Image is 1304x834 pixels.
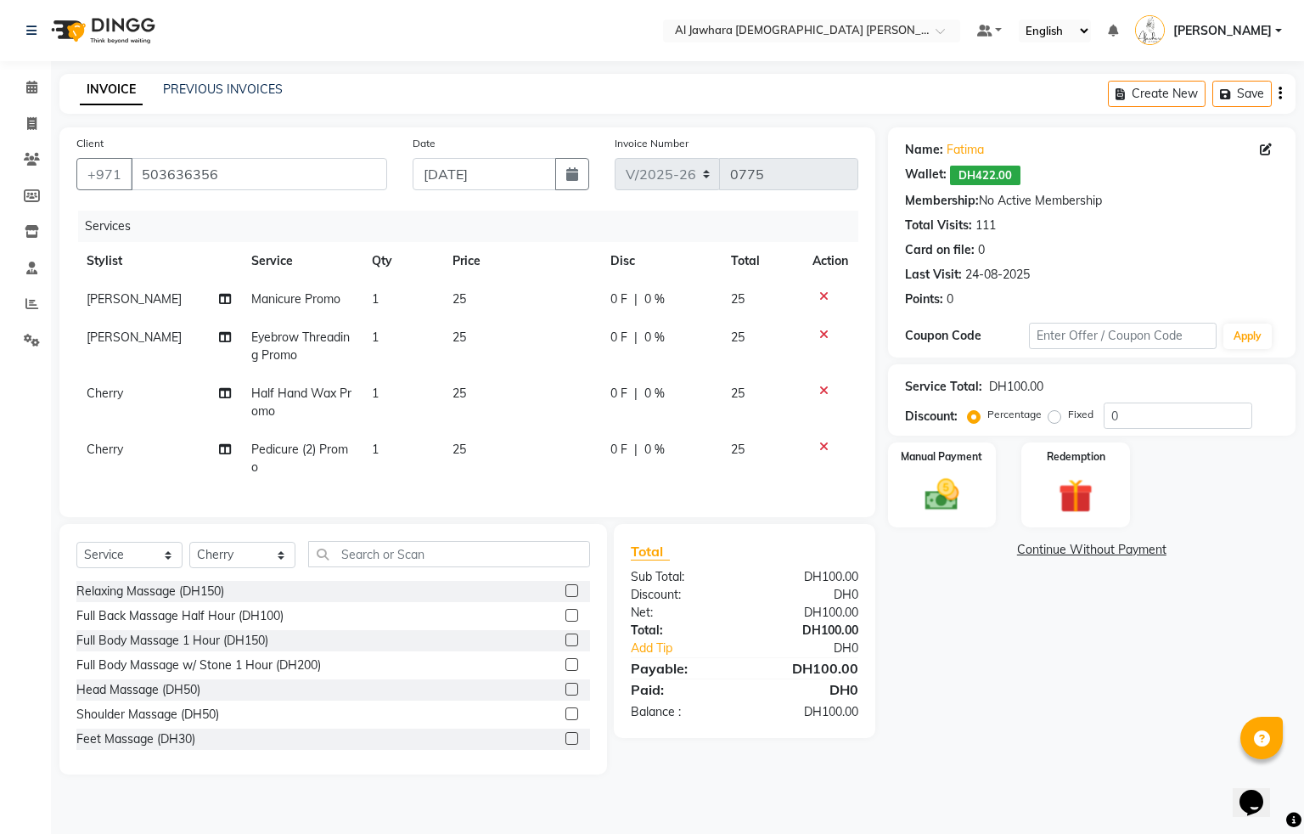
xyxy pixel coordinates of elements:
[452,386,466,401] span: 25
[372,330,379,345] span: 1
[618,640,765,657] a: Add Tip
[745,658,871,679] div: DH100.00
[610,290,627,308] span: 0 F
[905,378,982,396] div: Service Total:
[905,166,947,185] div: Wallet:
[610,441,627,459] span: 0 F
[452,330,466,345] span: 25
[905,408,958,425] div: Discount:
[950,166,1020,185] span: DH422.00
[1108,81,1206,107] button: Create New
[721,242,802,280] th: Total
[76,706,219,724] div: Shoulder Massage (DH50)
[989,378,1043,396] div: DH100.00
[905,290,943,308] div: Points:
[905,266,962,284] div: Last Visit:
[43,7,160,54] img: logo
[76,607,284,625] div: Full Back Massage Half Hour (DH100)
[610,385,627,403] span: 0 F
[610,329,627,347] span: 0 F
[308,541,590,567] input: Search or Scan
[131,158,387,190] input: Search by Name/Mobile/Email/Code
[87,386,123,401] span: Cherry
[644,290,665,308] span: 0 %
[965,266,1030,284] div: 24-08-2025
[905,217,972,234] div: Total Visits:
[87,330,182,345] span: [PERSON_NAME]
[634,385,638,403] span: |
[76,158,132,190] button: +971
[745,586,871,604] div: DH0
[76,583,224,600] div: Relaxing Massage (DH150)
[452,442,466,457] span: 25
[644,441,665,459] span: 0 %
[618,622,745,640] div: Total:
[76,632,268,650] div: Full Body Massage 1 Hour (DH150)
[947,141,984,159] a: Fatima
[80,75,143,105] a: INVOICE
[905,327,1030,345] div: Coupon Code
[251,330,350,363] span: Eyebrow Threading Promo
[615,136,689,151] label: Invoice Number
[745,622,871,640] div: DH100.00
[78,211,871,242] div: Services
[745,568,871,586] div: DH100.00
[442,242,600,280] th: Price
[1047,449,1105,465] label: Redemption
[251,386,351,419] span: Half Hand Wax Promo
[362,242,442,280] th: Qty
[644,329,665,347] span: 0 %
[76,681,200,699] div: Head Massage (DH50)
[251,442,348,475] span: Pedicure (2) Promo
[76,730,195,748] div: Feet Massage (DH30)
[634,290,638,308] span: |
[1233,766,1287,817] iframe: chat widget
[1068,407,1093,422] label: Fixed
[241,242,362,280] th: Service
[745,679,871,700] div: DH0
[802,242,858,280] th: Action
[914,475,970,515] img: _cash.svg
[631,543,670,561] span: Total
[163,82,283,97] a: PREVIOUS INVOICES
[452,291,466,307] span: 25
[766,640,871,657] div: DH0
[731,386,745,401] span: 25
[1173,22,1272,40] span: [PERSON_NAME]
[372,442,379,457] span: 1
[372,291,379,307] span: 1
[731,330,745,345] span: 25
[987,407,1042,422] label: Percentage
[87,442,123,457] span: Cherry
[76,136,104,151] label: Client
[978,241,985,259] div: 0
[905,141,943,159] div: Name:
[1029,323,1216,349] input: Enter Offer / Coupon Code
[618,679,745,700] div: Paid:
[905,241,975,259] div: Card on file:
[731,291,745,307] span: 25
[745,604,871,622] div: DH100.00
[76,656,321,674] div: Full Body Massage w/ Stone 1 Hour (DH200)
[634,441,638,459] span: |
[905,192,979,210] div: Membership:
[901,449,982,465] label: Manual Payment
[731,442,745,457] span: 25
[251,291,340,307] span: Manicure Promo
[975,217,996,234] div: 111
[905,192,1279,210] div: No Active Membership
[1048,475,1104,517] img: _gift.svg
[618,658,745,679] div: Payable:
[947,290,953,308] div: 0
[413,136,436,151] label: Date
[745,703,871,721] div: DH100.00
[618,604,745,622] div: Net:
[1212,81,1272,107] button: Save
[618,586,745,604] div: Discount:
[600,242,721,280] th: Disc
[1223,324,1272,349] button: Apply
[618,703,745,721] div: Balance :
[372,386,379,401] span: 1
[618,568,745,586] div: Sub Total:
[891,541,1292,559] a: Continue Without Payment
